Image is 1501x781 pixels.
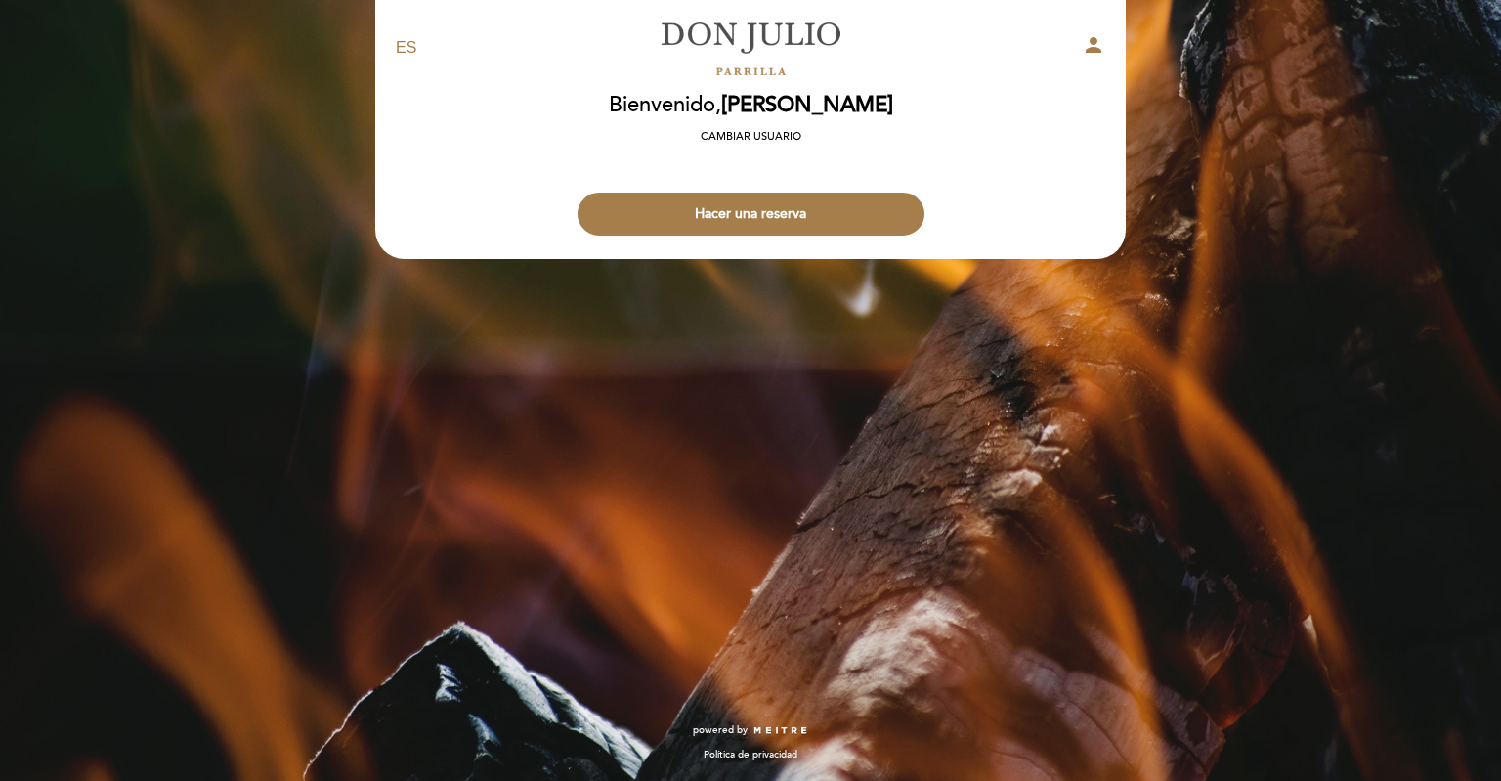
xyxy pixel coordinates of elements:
[693,723,808,737] a: powered by
[721,92,893,118] span: [PERSON_NAME]
[704,748,797,761] a: Política de privacidad
[695,128,807,146] button: Cambiar usuario
[628,22,873,75] a: [PERSON_NAME]
[1082,33,1105,57] i: person
[609,94,893,117] h2: Bienvenido,
[752,726,808,736] img: MEITRE
[1082,33,1105,64] button: person
[693,723,748,737] span: powered by
[578,193,924,236] button: Hacer una reserva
